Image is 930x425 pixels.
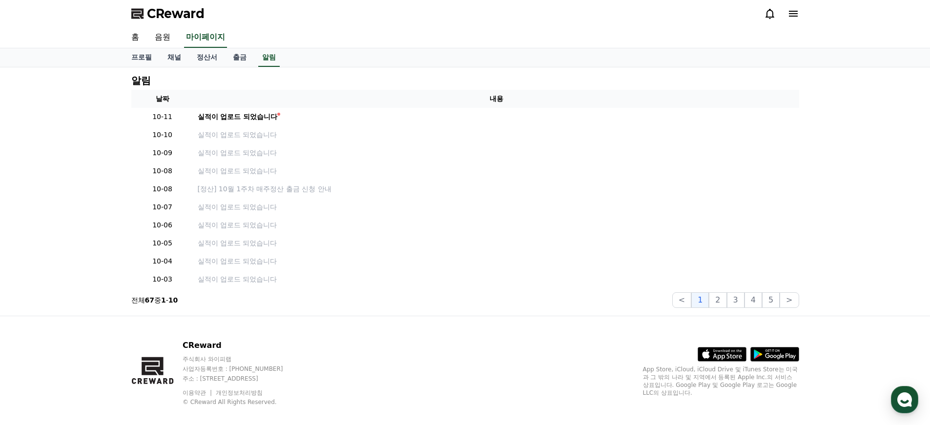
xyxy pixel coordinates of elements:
[727,292,744,308] button: 3
[124,48,160,67] a: 프로필
[135,112,190,122] p: 10-11
[198,220,795,230] a: 실적이 업로드 되었습니다
[762,292,780,308] button: 5
[135,148,190,158] p: 10-09
[709,292,726,308] button: 2
[198,130,795,140] a: 실적이 업로드 되었습니다
[183,355,302,363] p: 주식회사 와이피랩
[183,365,302,373] p: 사업자등록번호 : [PHONE_NUMBER]
[145,296,154,304] strong: 67
[161,296,166,304] strong: 1
[135,256,190,266] p: 10-04
[131,295,178,305] p: 전체 중 -
[147,6,205,21] span: CReward
[198,202,795,212] a: 실적이 업로드 되었습니다
[64,309,126,334] a: 대화
[198,238,795,248] a: 실적이 업로드 되었습니다
[198,112,278,122] div: 실적이 업로드 되었습니다
[131,6,205,21] a: CReward
[189,48,225,67] a: 정산서
[151,324,163,332] span: 설정
[126,309,187,334] a: 설정
[168,296,178,304] strong: 10
[198,166,795,176] a: 실적이 업로드 되었습니다
[131,90,194,108] th: 날짜
[183,375,302,383] p: 주소 : [STREET_ADDRESS]
[184,27,227,48] a: 마이페이지
[183,398,302,406] p: © CReward All Rights Reserved.
[744,292,762,308] button: 4
[183,389,213,396] a: 이용약관
[194,90,799,108] th: 내용
[3,309,64,334] a: 홈
[135,202,190,212] p: 10-07
[135,274,190,284] p: 10-03
[124,27,147,48] a: 홈
[691,292,709,308] button: 1
[183,340,302,351] p: CReward
[198,184,795,194] a: [정산] 10월 1주차 매주정산 출금 신청 안내
[31,324,37,332] span: 홈
[216,389,263,396] a: 개인정보처리방침
[131,75,151,86] h4: 알림
[135,166,190,176] p: 10-08
[198,148,795,158] a: 실적이 업로드 되었습니다
[672,292,691,308] button: <
[258,48,280,67] a: 알림
[135,220,190,230] p: 10-06
[89,324,101,332] span: 대화
[198,256,795,266] a: 실적이 업로드 되었습니다
[198,274,795,284] a: 실적이 업로드 되었습니다
[643,365,799,397] p: App Store, iCloud, iCloud Drive 및 iTunes Store는 미국과 그 밖의 나라 및 지역에서 등록된 Apple Inc.의 서비스 상표입니다. Goo...
[160,48,189,67] a: 채널
[135,130,190,140] p: 10-10
[198,112,795,122] a: 실적이 업로드 되었습니다
[135,184,190,194] p: 10-08
[147,27,178,48] a: 음원
[780,292,799,308] button: >
[225,48,254,67] a: 출금
[135,238,190,248] p: 10-05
